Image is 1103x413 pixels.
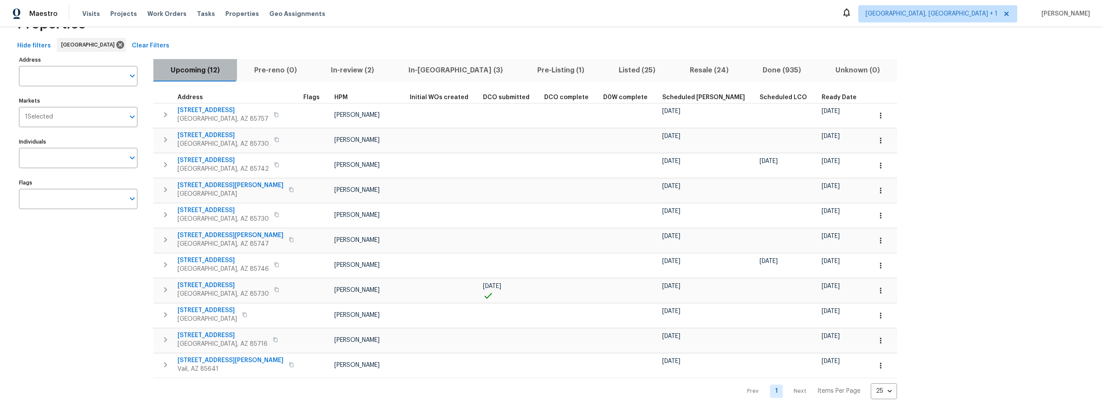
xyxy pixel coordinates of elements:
[29,9,58,18] span: Maestro
[822,108,840,114] span: [DATE]
[178,94,203,100] span: Address
[57,38,126,52] div: [GEOGRAPHIC_DATA]
[128,38,173,54] button: Clear Filters
[126,70,138,82] button: Open
[822,258,840,264] span: [DATE]
[178,256,269,265] span: [STREET_ADDRESS]
[396,64,515,76] span: In-[GEOGRAPHIC_DATA] (3)
[739,383,897,399] nav: Pagination Navigation
[334,112,380,118] span: [PERSON_NAME]
[751,64,813,76] span: Done (935)
[662,308,680,314] span: [DATE]
[334,337,380,343] span: [PERSON_NAME]
[334,137,380,143] span: [PERSON_NAME]
[178,106,268,115] span: [STREET_ADDRESS]
[14,38,54,54] button: Hide filters
[334,187,380,193] span: [PERSON_NAME]
[662,333,680,339] span: [DATE]
[770,385,783,398] a: Goto page 1
[662,94,745,100] span: Scheduled [PERSON_NAME]
[147,9,187,18] span: Work Orders
[525,64,596,76] span: Pre-Listing (1)
[126,152,138,164] button: Open
[822,233,840,239] span: [DATE]
[822,333,840,339] span: [DATE]
[126,111,138,123] button: Open
[662,133,680,139] span: [DATE]
[334,312,380,318] span: [PERSON_NAME]
[607,64,667,76] span: Listed (25)
[178,215,269,223] span: [GEOGRAPHIC_DATA], AZ 85730
[178,156,269,165] span: [STREET_ADDRESS]
[760,94,807,100] span: Scheduled LCO
[25,113,53,121] span: 1 Selected
[334,287,380,293] span: [PERSON_NAME]
[662,208,680,214] span: [DATE]
[822,133,840,139] span: [DATE]
[17,41,51,51] span: Hide filters
[178,140,269,148] span: [GEOGRAPHIC_DATA], AZ 85730
[178,231,284,240] span: [STREET_ADDRESS][PERSON_NAME]
[178,340,268,348] span: [GEOGRAPHIC_DATA], AZ 85716
[823,64,892,76] span: Unknown (0)
[61,41,118,49] span: [GEOGRAPHIC_DATA]
[822,208,840,214] span: [DATE]
[760,258,778,264] span: [DATE]
[178,365,284,373] span: Vail, AZ 85641
[334,362,380,368] span: [PERSON_NAME]
[822,283,840,289] span: [DATE]
[822,158,840,164] span: [DATE]
[17,20,85,28] span: Properties
[662,108,680,114] span: [DATE]
[19,139,137,144] label: Individuals
[19,180,137,185] label: Flags
[110,9,137,18] span: Projects
[303,94,320,100] span: Flags
[822,358,840,364] span: [DATE]
[178,131,269,140] span: [STREET_ADDRESS]
[678,64,741,76] span: Resale (24)
[760,158,778,164] span: [DATE]
[178,115,268,123] span: [GEOGRAPHIC_DATA], AZ 85757
[410,94,468,100] span: Initial WOs created
[197,11,215,17] span: Tasks
[82,9,100,18] span: Visits
[334,162,380,168] span: [PERSON_NAME]
[319,64,386,76] span: In-review (2)
[662,183,680,189] span: [DATE]
[662,258,680,264] span: [DATE]
[225,9,259,18] span: Properties
[822,183,840,189] span: [DATE]
[662,358,680,364] span: [DATE]
[178,181,284,190] span: [STREET_ADDRESS][PERSON_NAME]
[178,281,269,290] span: [STREET_ADDRESS]
[178,190,284,198] span: [GEOGRAPHIC_DATA]
[178,356,284,365] span: [STREET_ADDRESS][PERSON_NAME]
[822,94,857,100] span: Ready Date
[822,308,840,314] span: [DATE]
[178,331,268,340] span: [STREET_ADDRESS]
[662,283,680,289] span: [DATE]
[132,41,169,51] span: Clear Filters
[871,380,897,402] div: 25
[178,290,269,298] span: [GEOGRAPHIC_DATA], AZ 85730
[483,283,501,289] span: [DATE]
[269,9,325,18] span: Geo Assignments
[1038,9,1090,18] span: [PERSON_NAME]
[334,262,380,268] span: [PERSON_NAME]
[178,315,237,323] span: [GEOGRAPHIC_DATA]
[159,64,232,76] span: Upcoming (12)
[178,265,269,273] span: [GEOGRAPHIC_DATA], AZ 85746
[242,64,309,76] span: Pre-reno (0)
[178,165,269,173] span: [GEOGRAPHIC_DATA], AZ 85742
[178,240,284,248] span: [GEOGRAPHIC_DATA], AZ 85747
[603,94,648,100] span: D0W complete
[662,233,680,239] span: [DATE]
[19,57,137,63] label: Address
[544,94,589,100] span: DCO complete
[334,237,380,243] span: [PERSON_NAME]
[483,94,530,100] span: DCO submitted
[817,387,860,395] p: Items Per Page
[19,98,137,103] label: Markets
[126,193,138,205] button: Open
